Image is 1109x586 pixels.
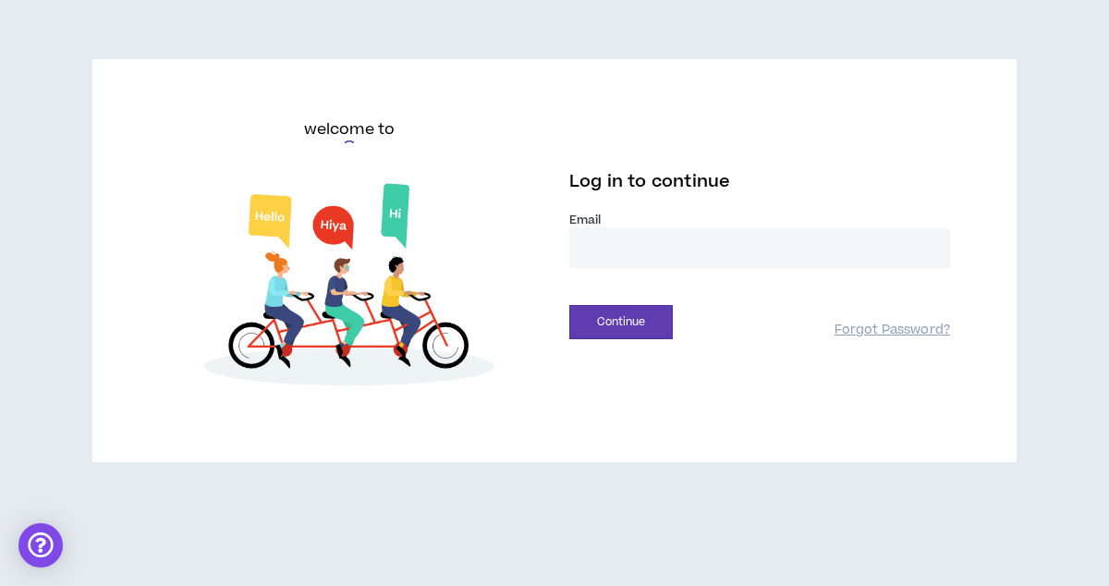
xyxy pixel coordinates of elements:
[304,118,396,140] h6: welcome to
[569,212,950,228] label: Email
[18,523,63,568] div: Open Intercom Messenger
[835,322,950,339] a: Forgot Password?
[569,170,730,193] span: Log in to continue
[159,172,540,403] img: Welcome to Wripple
[569,305,673,339] button: Continue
